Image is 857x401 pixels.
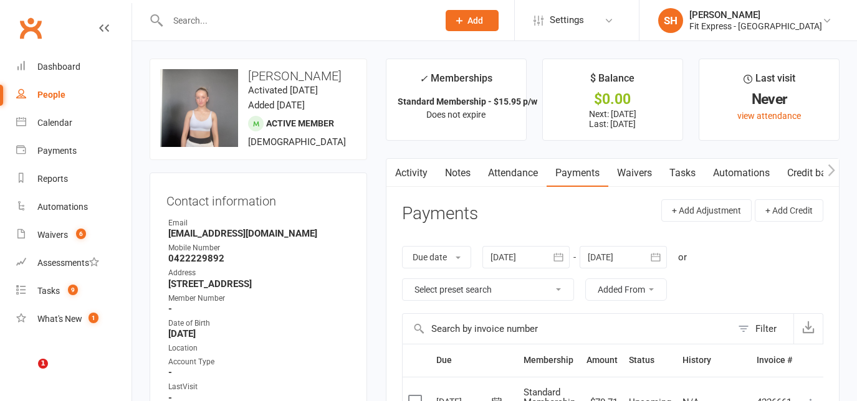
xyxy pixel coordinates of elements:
iframe: Intercom live chat [12,359,42,389]
div: Email [168,217,350,229]
a: Notes [436,159,479,187]
h3: Payments [402,204,478,224]
a: What's New1 [16,305,132,333]
h3: Contact information [166,189,350,208]
a: Tasks 9 [16,277,132,305]
div: Never [711,93,828,106]
div: Payments [37,146,77,156]
a: Calendar [16,109,132,137]
span: Active member [266,118,334,128]
button: + Add Credit [755,199,823,222]
a: Payments [547,159,608,187]
th: Invoice # [751,344,798,376]
strong: - [168,303,350,314]
div: Tasks [37,286,60,296]
a: Automations [704,159,778,187]
div: Last visit [744,70,795,93]
a: Activity [386,159,436,187]
div: or [678,250,687,265]
div: SH [658,8,683,33]
button: Filter [732,314,793,344]
a: Assessments [16,249,132,277]
div: People [37,90,65,100]
img: image1731871245.png [160,69,238,147]
div: Waivers [37,230,68,240]
div: Account Type [168,356,350,368]
button: Due date [402,246,471,268]
a: Automations [16,193,132,221]
div: Fit Express - [GEOGRAPHIC_DATA] [689,21,822,32]
div: What's New [37,314,82,324]
span: 9 [68,285,78,295]
i: ✓ [419,73,428,85]
div: Member Number [168,293,350,304]
strong: 0422229892 [168,253,350,264]
time: Added [DATE] [248,100,305,111]
a: Attendance [479,159,547,187]
span: [DEMOGRAPHIC_DATA] [248,136,346,148]
span: 1 [38,359,48,369]
a: Waivers [608,159,661,187]
strong: [EMAIL_ADDRESS][DOMAIN_NAME] [168,228,350,239]
a: Payments [16,137,132,165]
div: Filter [755,321,777,336]
th: History [677,344,751,376]
div: Mobile Number [168,242,350,254]
th: Membership [518,344,581,376]
div: Assessments [37,258,99,268]
span: Settings [550,6,584,34]
th: Status [623,344,677,376]
div: Address [168,267,350,279]
strong: [STREET_ADDRESS] [168,278,350,290]
div: Calendar [37,118,72,128]
div: [PERSON_NAME] [689,9,822,21]
a: Waivers 6 [16,221,132,249]
div: LastVisit [168,381,350,393]
button: Added From [585,278,667,301]
div: Dashboard [37,62,80,72]
div: $0.00 [554,93,671,106]
time: Activated [DATE] [248,85,318,96]
strong: Standard Membership - $15.95 p/w [398,97,537,106]
div: Memberships [419,70,492,93]
div: Location [168,342,350,354]
a: Tasks [661,159,704,187]
input: Search by invoice number [403,314,732,344]
a: Clubworx [15,12,46,44]
div: Reports [37,174,68,184]
button: Add [446,10,499,31]
a: Reports [16,165,132,193]
th: Amount [581,344,623,376]
p: Next: [DATE] Last: [DATE] [554,109,671,129]
h3: [PERSON_NAME] [160,69,357,83]
strong: [DATE] [168,328,350,339]
div: Date of Birth [168,318,350,329]
a: Dashboard [16,53,132,81]
div: Automations [37,202,88,212]
div: $ Balance [590,70,634,93]
a: People [16,81,132,109]
th: Due [431,344,518,376]
span: 1 [89,313,98,323]
strong: - [168,367,350,378]
input: Search... [164,12,429,29]
span: Does not expire [426,110,486,120]
button: + Add Adjustment [661,199,752,222]
a: view attendance [737,111,801,121]
span: 6 [76,229,86,239]
span: Add [467,16,483,26]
